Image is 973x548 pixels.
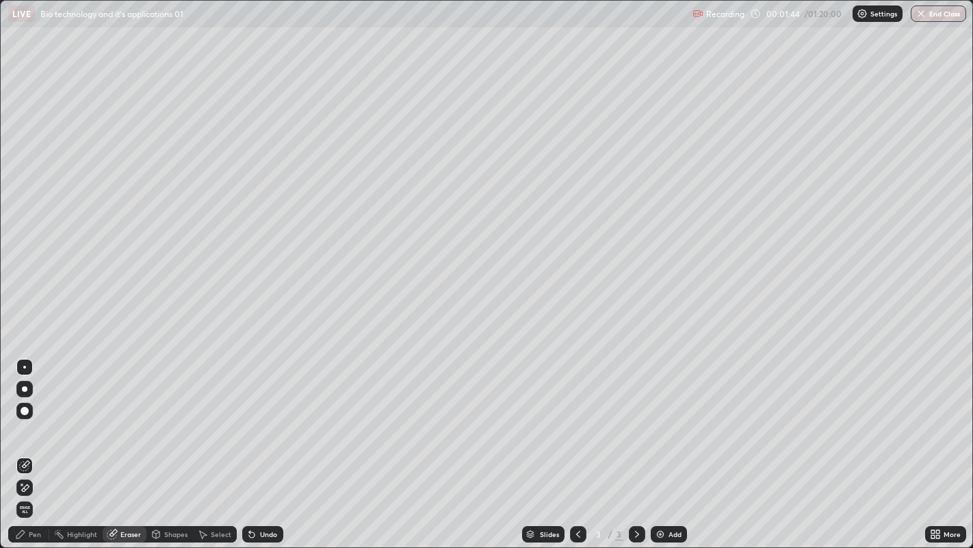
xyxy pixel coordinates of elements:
p: LIVE [12,8,31,19]
div: Highlight [67,531,97,538]
p: Bio technology and it's applications 01 [40,8,183,19]
div: Slides [540,531,559,538]
p: Settings [870,10,897,17]
img: add-slide-button [655,529,666,540]
div: Pen [29,531,41,538]
span: Erase all [17,506,32,514]
div: / [608,530,612,538]
div: Shapes [164,531,187,538]
div: 3 [615,528,623,540]
img: end-class-cross [916,8,926,19]
div: More [944,531,961,538]
div: Undo [260,531,277,538]
img: recording.375f2c34.svg [692,8,703,19]
div: Select [211,531,231,538]
p: Recording [706,9,744,19]
div: Eraser [120,531,141,538]
button: End Class [911,5,966,22]
div: Add [669,531,682,538]
div: 3 [592,530,606,538]
img: class-settings-icons [857,8,868,19]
